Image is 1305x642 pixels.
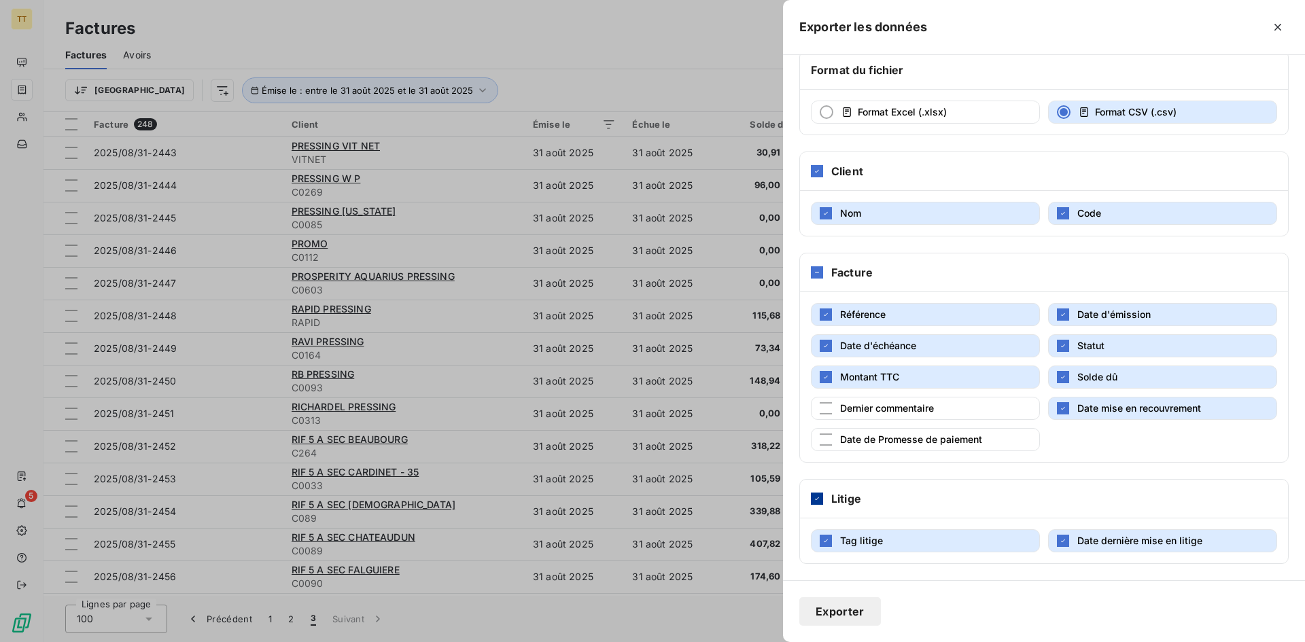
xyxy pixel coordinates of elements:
[811,101,1040,124] button: Format Excel (.xlsx)
[1048,334,1277,357] button: Statut
[811,303,1040,326] button: Référence
[858,106,947,118] span: Format Excel (.xlsx)
[840,340,916,351] span: Date d'échéance
[840,308,886,320] span: Référence
[811,202,1040,225] button: Nom
[831,491,861,507] h6: Litige
[1077,535,1202,546] span: Date dernière mise en litige
[1077,371,1117,382] span: Solde dû
[840,402,934,414] span: Dernier commentaire
[1048,365,1277,389] button: Solde dû
[831,163,863,179] h6: Client
[799,597,881,626] button: Exporter
[1259,596,1291,628] iframe: Intercom live chat
[811,334,1040,357] button: Date d'échéance
[1048,529,1277,552] button: Date dernière mise en litige
[1048,101,1277,124] button: Format CSV (.csv)
[840,207,861,219] span: Nom
[1077,340,1104,351] span: Statut
[1077,308,1151,320] span: Date d'émission
[811,428,1040,451] button: Date de Promesse de paiement
[1095,106,1177,118] span: Format CSV (.csv)
[840,535,883,546] span: Tag litige
[811,365,1040,389] button: Montant TTC
[831,264,873,281] h6: Facture
[1048,303,1277,326] button: Date d'émission
[840,371,899,382] span: Montant TTC
[1077,207,1101,219] span: Code
[811,397,1040,420] button: Dernier commentaire
[1048,202,1277,225] button: Code
[840,433,982,445] span: Date de Promesse de paiement
[1048,397,1277,420] button: Date mise en recouvrement
[811,62,904,78] h6: Format du fichier
[799,18,927,37] h5: Exporter les données
[811,529,1040,552] button: Tag litige
[1077,402,1201,414] span: Date mise en recouvrement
